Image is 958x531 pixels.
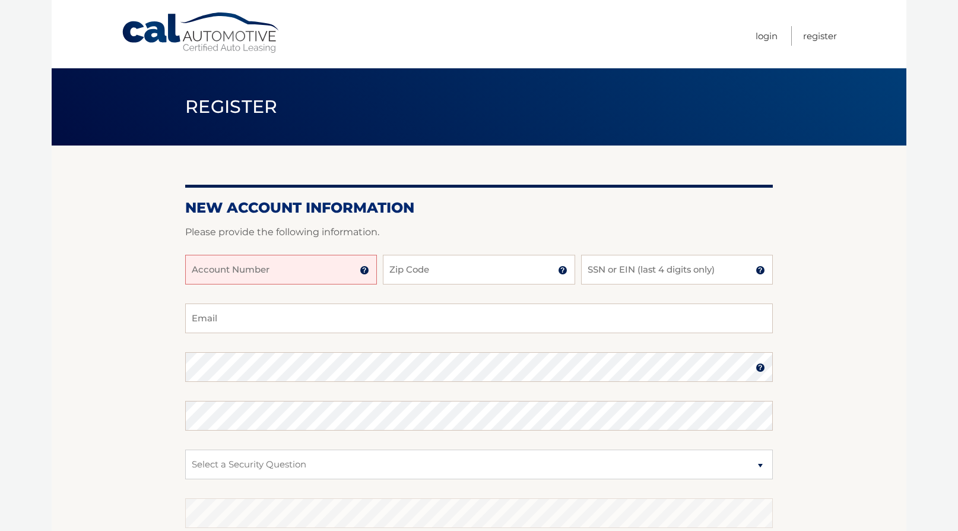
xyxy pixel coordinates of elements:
[756,363,765,372] img: tooltip.svg
[383,255,575,285] input: Zip Code
[185,199,773,217] h2: New Account Information
[581,255,773,285] input: SSN or EIN (last 4 digits only)
[360,265,369,275] img: tooltip.svg
[756,26,778,46] a: Login
[185,96,278,118] span: Register
[558,265,567,275] img: tooltip.svg
[121,12,281,54] a: Cal Automotive
[803,26,837,46] a: Register
[756,265,765,275] img: tooltip.svg
[185,304,773,333] input: Email
[185,224,773,241] p: Please provide the following information.
[185,255,377,285] input: Account Number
